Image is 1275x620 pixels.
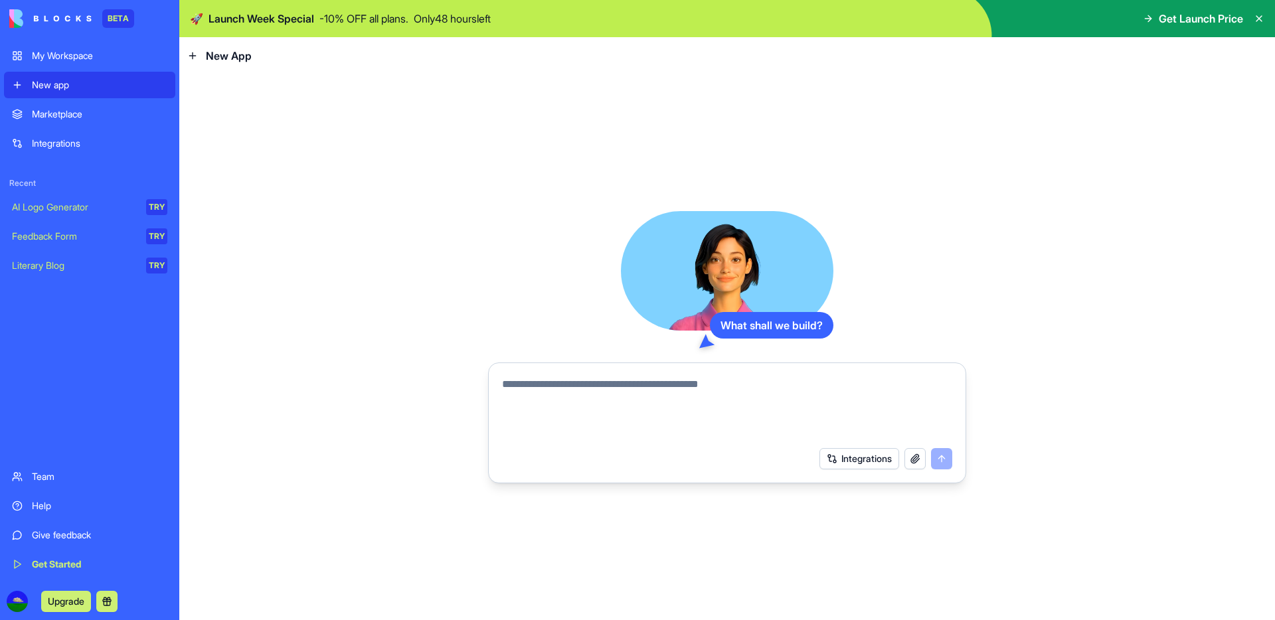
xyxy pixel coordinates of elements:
button: Integrations [819,448,899,469]
div: Get Started [32,558,167,571]
div: BETA [102,9,134,28]
p: - 10 % OFF all plans. [319,11,408,27]
img: logo [9,9,92,28]
div: Give feedback [32,528,167,542]
a: Integrations [4,130,175,157]
a: My Workspace [4,42,175,69]
div: What shall we build? [710,312,833,339]
div: Literary Blog [12,259,137,272]
a: Team [4,463,175,490]
p: Only 48 hours left [414,11,491,27]
div: AI Logo Generator [12,200,137,214]
a: Help [4,493,175,519]
div: New app [32,78,167,92]
div: Feedback Form [12,230,137,243]
div: Marketplace [32,108,167,121]
span: Get Launch Price [1159,11,1243,27]
button: Upgrade [41,591,91,612]
a: Feedback FormTRY [4,223,175,250]
a: BETA [9,9,134,28]
a: Get Started [4,551,175,578]
div: Team [32,470,167,483]
a: New app [4,72,175,98]
div: TRY [146,228,167,244]
a: Marketplace [4,101,175,127]
div: My Workspace [32,49,167,62]
span: 🚀 [190,11,203,27]
a: Give feedback [4,522,175,548]
a: AI Logo GeneratorTRY [4,194,175,220]
span: Recent [4,178,175,189]
span: New App [206,48,252,64]
img: ACg8ocJm79W7Sek-o3hbK985lLkatCF1dQ8mxD3PT5U8bvxOCR9nTDg=s96-c [7,591,28,612]
span: Launch Week Special [209,11,314,27]
div: TRY [146,199,167,215]
a: Literary BlogTRY [4,252,175,279]
div: TRY [146,258,167,273]
a: Upgrade [41,594,91,607]
div: Help [32,499,167,512]
div: Integrations [32,137,167,150]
